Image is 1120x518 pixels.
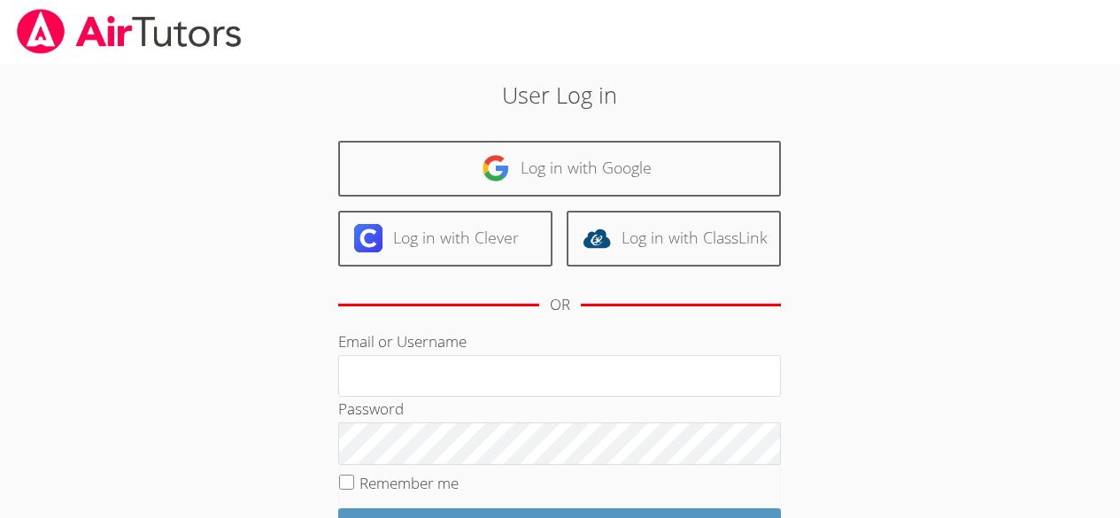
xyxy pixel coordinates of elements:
[15,9,243,54] img: airtutors_banner-c4298cdbf04f3fff15de1276eac7730deb9818008684d7c2e4769d2f7ddbe033.png
[258,78,862,112] h2: User Log in
[338,331,467,352] label: Email or Username
[359,473,459,493] label: Remember me
[550,292,570,318] div: OR
[482,154,510,182] img: google-logo-50288ca7cdecda66e5e0955fdab243c47b7ad437acaf1139b6f446037453330a.svg
[338,398,404,419] label: Password
[583,224,611,252] img: classlink-logo-d6bb404cc1216ec64c9a2012d9dc4662098be43eaf13dc465df04b49fa7ab582.svg
[354,224,382,252] img: clever-logo-6eab21bc6e7a338710f1a6ff85c0baf02591cd810cc4098c63d3a4b26e2feb20.svg
[338,141,781,197] a: Log in with Google
[567,211,781,267] a: Log in with ClassLink
[338,211,552,267] a: Log in with Clever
